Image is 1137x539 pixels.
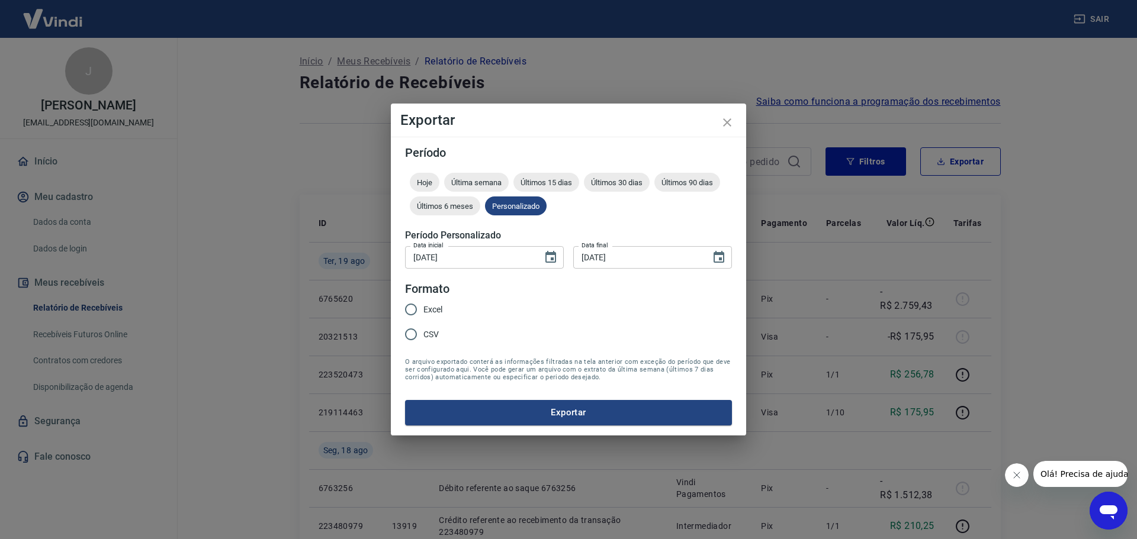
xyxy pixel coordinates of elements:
input: DD/MM/YYYY [405,246,534,268]
span: Excel [423,304,442,316]
legend: Formato [405,280,449,298]
iframe: Mensagem da empresa [1033,461,1128,487]
div: Últimos 6 meses [410,196,480,215]
button: close [713,108,741,137]
span: Hoje [410,178,439,187]
h5: Período [405,147,732,159]
button: Exportar [405,400,732,425]
div: Personalizado [485,196,547,215]
div: Hoje [410,173,439,192]
h5: Período Personalizado [405,230,732,241]
label: Data inicial [413,241,444,250]
span: Últimos 6 meses [410,202,480,211]
input: DD/MM/YYYY [573,246,702,268]
span: Última semana [444,178,509,187]
button: Choose date, selected date is 1 de ago de 2025 [539,246,563,269]
button: Choose date, selected date is 31 de ago de 2025 [707,246,731,269]
span: Últimos 15 dias [513,178,579,187]
h4: Exportar [400,113,737,127]
div: Últimos 30 dias [584,173,650,192]
div: Últimos 90 dias [654,173,720,192]
span: Últimos 90 dias [654,178,720,187]
span: Personalizado [485,202,547,211]
iframe: Fechar mensagem [1005,463,1029,487]
span: Últimos 30 dias [584,178,650,187]
div: Últimos 15 dias [513,173,579,192]
span: Olá! Precisa de ajuda? [7,8,99,18]
label: Data final [582,241,608,250]
iframe: Botão para abrir a janela de mensagens [1090,492,1128,530]
div: Última semana [444,173,509,192]
span: O arquivo exportado conterá as informações filtradas na tela anterior com exceção do período que ... [405,358,732,381]
span: CSV [423,328,439,341]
